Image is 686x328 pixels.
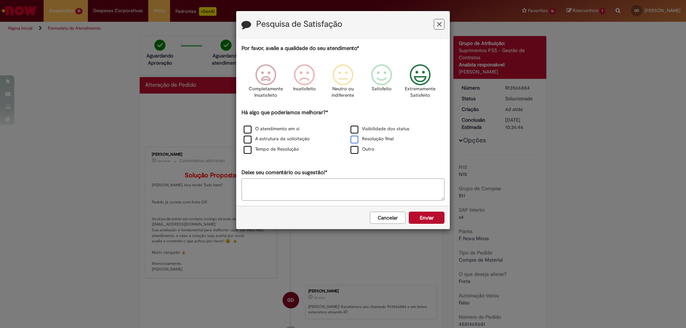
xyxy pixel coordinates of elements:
[244,146,299,153] label: Tempo de Resolução
[363,59,400,108] div: Satisfeito
[351,136,394,142] label: Resolução final
[370,212,406,224] button: Cancelar
[405,86,436,99] p: Extremamente Satisfeito
[242,109,444,155] div: Há algo que poderíamos melhorar?*
[372,86,392,92] p: Satisfeito
[247,59,284,108] div: Completamente Insatisfeito
[293,86,316,92] p: Insatisfeito
[325,59,361,108] div: Neutro ou indiferente
[402,59,438,108] div: Extremamente Satisfeito
[330,86,356,99] p: Neutro ou indiferente
[242,45,359,52] label: Por favor, avalie a qualidade do seu atendimento*
[256,20,342,29] label: Pesquisa de Satisfação
[244,136,310,142] label: A estrutura da solicitação
[351,126,409,132] label: Visibilidade dos status
[249,86,283,99] p: Completamente Insatisfeito
[351,146,374,153] label: Outro
[244,126,299,132] label: O atendimento em si
[286,59,323,108] div: Insatisfeito
[409,212,444,224] button: Enviar
[242,169,327,176] label: Deixe seu comentário ou sugestão!*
